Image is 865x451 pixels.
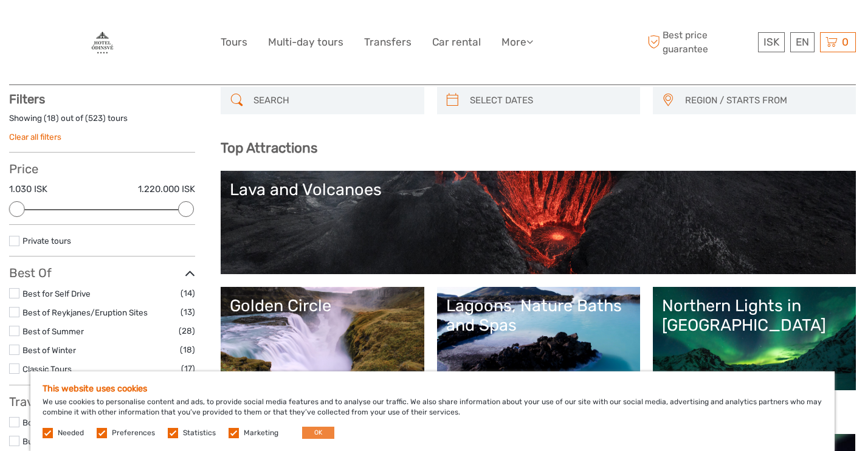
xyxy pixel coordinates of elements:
[22,308,148,317] a: Best of Reykjanes/Eruption Sites
[364,33,412,51] a: Transfers
[790,32,815,52] div: EN
[22,236,71,246] a: Private tours
[30,371,835,451] div: We use cookies to personalise content and ads, to provide social media features and to analyse ou...
[183,428,216,438] label: Statistics
[43,384,822,394] h5: This website uses cookies
[22,418,40,427] a: Boat
[22,364,72,374] a: Classic Tours
[22,326,84,336] a: Best of Summer
[181,305,195,319] span: (13)
[662,296,847,336] div: Northern Lights in [GEOGRAPHIC_DATA]
[662,296,847,381] a: Northern Lights in [GEOGRAPHIC_DATA]
[446,296,631,381] a: Lagoons, Nature Baths and Spas
[230,180,847,265] a: Lava and Volcanoes
[230,296,415,381] a: Golden Circle
[446,296,631,336] div: Lagoons, Nature Baths and Spas
[47,112,56,124] label: 18
[17,21,137,31] p: We're away right now. Please check back later!
[249,90,418,111] input: SEARCH
[88,29,116,56] img: 87-17f89c9f-0478-4bb1-90ba-688bff3adf49_logo_big.jpg
[221,33,247,51] a: Tours
[465,90,634,111] input: SELECT DATES
[9,92,45,106] strong: Filters
[58,428,84,438] label: Needed
[230,296,415,315] div: Golden Circle
[221,140,317,156] b: Top Attractions
[9,183,47,196] label: 1.030 ISK
[9,394,195,409] h3: Travel Method
[179,324,195,338] span: (28)
[9,162,195,176] h3: Price
[140,19,154,33] button: Open LiveChat chat widget
[680,91,850,111] button: REGION / STARTS FROM
[22,289,91,298] a: Best for Self Drive
[22,436,37,446] a: Bus
[268,33,343,51] a: Multi-day tours
[181,362,195,376] span: (17)
[112,428,155,438] label: Preferences
[644,29,755,55] span: Best price guarantee
[180,343,195,357] span: (18)
[230,180,847,199] div: Lava and Volcanoes
[22,345,76,355] a: Best of Winter
[9,266,195,280] h3: Best Of
[432,33,481,51] a: Car rental
[244,428,278,438] label: Marketing
[181,286,195,300] span: (14)
[138,183,195,196] label: 1.220.000 ISK
[501,33,533,51] a: More
[9,112,195,131] div: Showing ( ) out of ( ) tours
[88,112,103,124] label: 523
[9,132,61,142] a: Clear all filters
[763,36,779,48] span: ISK
[302,427,334,439] button: OK
[840,36,850,48] span: 0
